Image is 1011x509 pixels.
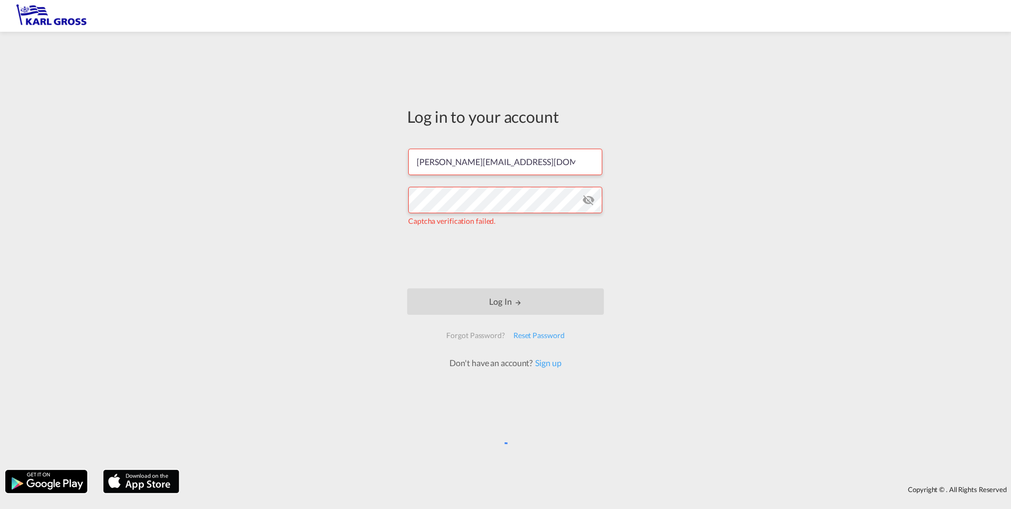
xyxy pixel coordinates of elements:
div: Forgot Password? [442,326,509,345]
img: apple.png [102,469,180,494]
div: Log in to your account [407,105,604,128]
span: Captcha verification failed. [408,216,495,225]
div: Don't have an account? [438,357,573,369]
button: LOGIN [407,288,604,315]
md-icon: icon-eye-off [582,194,595,206]
img: 3269c73066d711f095e541db4db89301.png [16,4,87,28]
iframe: reCAPTCHA [425,237,586,278]
div: Reset Password [509,326,569,345]
img: google.png [4,469,88,494]
a: Sign up [532,358,561,368]
div: Copyright © . All Rights Reserved [185,480,1011,498]
input: Enter email/phone number [408,149,602,175]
